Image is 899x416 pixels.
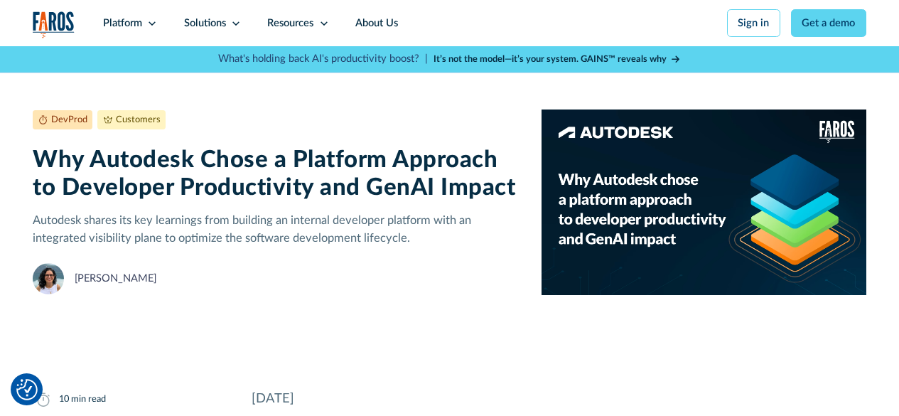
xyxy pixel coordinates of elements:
a: It’s not the model—it’s your system. GAINS™ reveals why [434,53,681,66]
p: Autodesk shares its key learnings from building an internal developer platform with an integrated... [33,212,520,247]
img: Naomi Lurie [33,263,64,294]
h1: Why Autodesk Chose a Platform Approach to Developer Productivity and GenAI Impact [33,146,520,202]
p: What's holding back AI's productivity boost? | [218,51,428,67]
div: [DATE] [252,389,866,408]
strong: It’s not the model—it’s your system. GAINS™ reveals why [434,55,667,63]
img: Logo of the analytics and reporting company Faros. [33,11,75,38]
img: Revisit consent button [16,379,38,400]
div: [PERSON_NAME] [75,271,156,287]
a: Get a demo [791,9,866,37]
div: Platform [103,16,142,31]
div: 10 [59,393,69,406]
div: min read [71,393,106,406]
a: home [33,11,75,38]
div: Customers [116,113,161,127]
a: Sign in [727,9,780,37]
div: Resources [267,16,313,31]
div: DevProd [51,113,87,127]
img: White banner with image on the right side. Image contains Autodesk logo and Faros AI logo. Text t... [542,110,866,295]
button: Cookie Settings [16,379,38,400]
div: Solutions [184,16,226,31]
